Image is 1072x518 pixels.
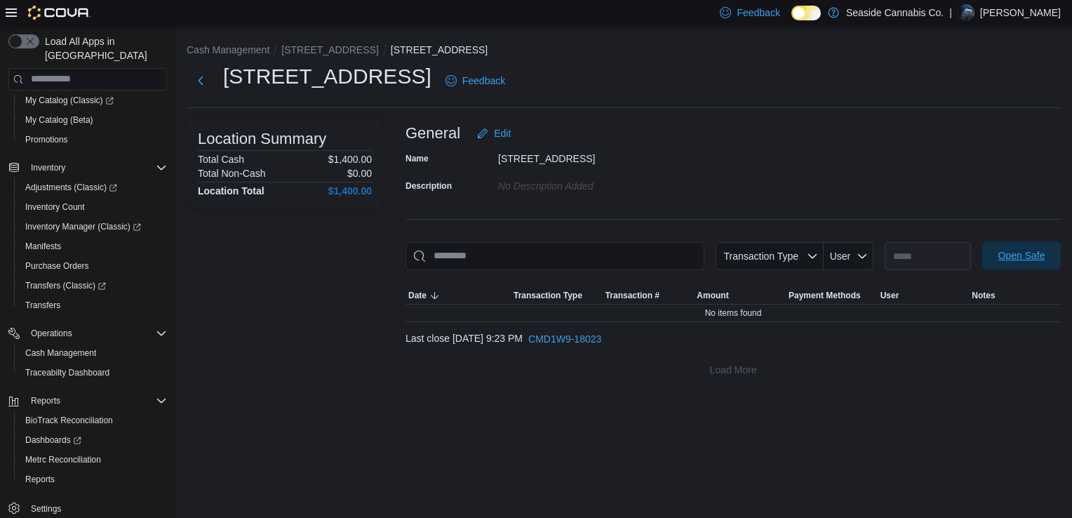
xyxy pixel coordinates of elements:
button: Inventory [3,158,173,178]
a: Inventory Count [20,199,91,215]
button: Cash Management [187,44,269,55]
span: Purchase Orders [25,260,89,272]
label: Description [406,180,452,192]
button: User [824,242,873,270]
h4: Location Total [198,185,264,197]
span: Reports [31,395,60,406]
a: My Catalog (Beta) [20,112,99,128]
a: Inventory Manager (Classic) [14,217,173,237]
p: [PERSON_NAME] [980,4,1061,21]
p: | [949,4,952,21]
span: Adjustments (Classic) [20,179,167,196]
span: CMD1W9-18023 [528,332,601,346]
span: Promotions [25,134,68,145]
button: BioTrack Reconciliation [14,411,173,430]
span: Inventory [25,159,167,176]
button: Next [187,67,215,95]
button: Load More [406,356,1061,384]
span: Metrc Reconciliation [25,454,101,465]
span: Manifests [25,241,61,252]
span: Load More [710,363,757,377]
span: Operations [31,328,72,339]
button: Amount [694,287,786,304]
span: Date [408,290,427,301]
button: Transfers [14,295,173,315]
button: Open Safe [982,241,1061,270]
span: Settings [31,503,61,514]
a: Transfers (Classic) [14,276,173,295]
span: Payment Methods [789,290,861,301]
a: Metrc Reconciliation [20,451,107,468]
div: Ryan Friend [958,4,974,21]
span: Manifests [20,238,167,255]
div: [STREET_ADDRESS] [498,147,686,164]
span: Cash Management [25,347,96,359]
button: Manifests [14,237,173,256]
span: Transfers [20,297,167,314]
a: Adjustments (Classic) [14,178,173,197]
p: $0.00 [347,168,372,179]
h4: $1,400.00 [328,185,372,197]
button: Date [406,287,511,304]
span: Operations [25,325,167,342]
a: Transfers [20,297,66,314]
button: Reports [3,391,173,411]
span: Transaction Type [723,251,798,262]
button: Inventory Count [14,197,173,217]
button: Notes [969,287,1061,304]
div: Last close [DATE] 9:23 PM [406,325,1061,353]
a: Purchase Orders [20,258,95,274]
button: Traceabilty Dashboard [14,363,173,383]
img: Cova [28,6,91,20]
button: Cash Management [14,343,173,363]
span: Settings [25,499,167,517]
span: Transfers (Classic) [20,277,167,294]
span: Edit [494,126,511,140]
span: Open Safe [998,248,1045,263]
a: Feedback [440,67,511,95]
button: Settings [3,498,173,518]
span: Inventory [31,162,65,173]
span: Reports [25,474,55,485]
button: Transaction # [603,287,695,304]
button: Promotions [14,130,173,150]
span: My Catalog (Beta) [20,112,167,128]
span: Metrc Reconciliation [20,451,167,468]
span: Dashboards [25,434,81,446]
a: My Catalog (Classic) [20,92,119,109]
a: Traceabilty Dashboard [20,364,115,381]
span: Purchase Orders [20,258,167,274]
a: Promotions [20,131,74,148]
button: Inventory [25,159,71,176]
span: Transfers [25,300,60,311]
a: Transfers (Classic) [20,277,112,294]
button: Operations [25,325,78,342]
span: Inventory Count [25,201,85,213]
span: Traceabilty Dashboard [25,367,109,378]
input: Dark Mode [791,6,821,20]
button: User [878,287,970,304]
a: BioTrack Reconciliation [20,412,119,429]
span: Transfers (Classic) [25,280,106,291]
span: Promotions [20,131,167,148]
button: Reports [14,470,173,489]
div: No Description added [498,175,686,192]
span: My Catalog (Classic) [20,92,167,109]
span: BioTrack Reconciliation [25,415,113,426]
span: Amount [697,290,728,301]
button: Purchase Orders [14,256,173,276]
span: BioTrack Reconciliation [20,412,167,429]
button: CMD1W9-18023 [523,325,607,353]
button: Operations [3,324,173,343]
span: My Catalog (Beta) [25,114,93,126]
span: Transaction Type [514,290,582,301]
button: Transaction Type [511,287,603,304]
a: Cash Management [20,345,102,361]
h3: Location Summary [198,131,326,147]
button: Payment Methods [786,287,878,304]
p: $1,400.00 [328,154,372,165]
a: My Catalog (Classic) [14,91,173,110]
a: Dashboards [14,430,173,450]
a: Adjustments (Classic) [20,179,123,196]
span: Feedback [462,74,505,88]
